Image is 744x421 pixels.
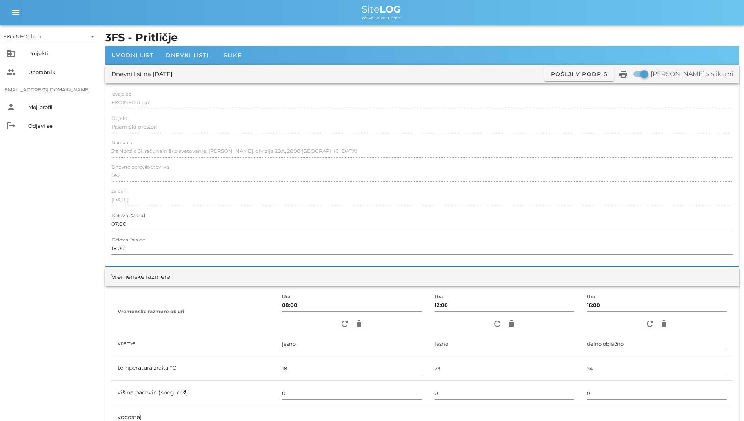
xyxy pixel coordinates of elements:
label: za dan [111,189,127,194]
i: delete [507,319,516,328]
div: Dnevni list na [DATE] [111,70,173,79]
td: vreme [111,331,276,356]
span: Dnevni listi [166,52,209,59]
span: Pošlji v podpis [551,71,608,78]
label: Objekt [111,116,127,122]
b: LOG [380,4,401,15]
i: business [6,49,16,58]
div: Pripomoček za klepet [705,383,744,421]
label: Dnevno poročilo številka [111,164,169,170]
button: Pošlji v podpis [544,67,614,81]
i: delete [354,319,364,328]
div: Moj profil [28,104,94,110]
span: We value your time. [362,15,401,20]
i: people [6,67,16,77]
td: temperatura zraka °C [111,356,276,381]
span: Uvodni list [111,52,153,59]
i: print [618,69,628,79]
label: Ura [587,294,595,300]
div: Projekti [28,50,94,56]
i: person [6,102,16,112]
div: EKOINFO d.o.o [3,30,97,43]
span: Slike [224,52,242,59]
label: Ura [282,294,291,300]
i: refresh [340,319,349,328]
h1: 3FS - Pritličje [105,30,739,46]
label: Izvajalec [111,91,131,97]
th: Vremenske razmere ob uri [111,292,276,331]
td: višina padavin (sneg, dež) [111,381,276,405]
label: Ura [435,294,443,300]
div: Odjavi se [28,123,94,129]
label: [PERSON_NAME] s slikami [651,70,733,78]
i: refresh [645,319,655,328]
i: arrow_drop_down [88,32,97,41]
div: Uporabniki [28,69,94,75]
div: EKOINFO d.o.o [3,33,41,40]
label: Delovni čas do [111,237,145,243]
i: logout [6,121,16,131]
div: Vremenske razmere [111,272,170,281]
i: refresh [493,319,502,328]
i: delete [659,319,669,328]
iframe: Chat Widget [705,383,744,421]
label: Delovni čas od [111,213,145,219]
span: Site [362,4,401,15]
label: Naročnik [111,140,132,146]
i: menu [11,8,20,17]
